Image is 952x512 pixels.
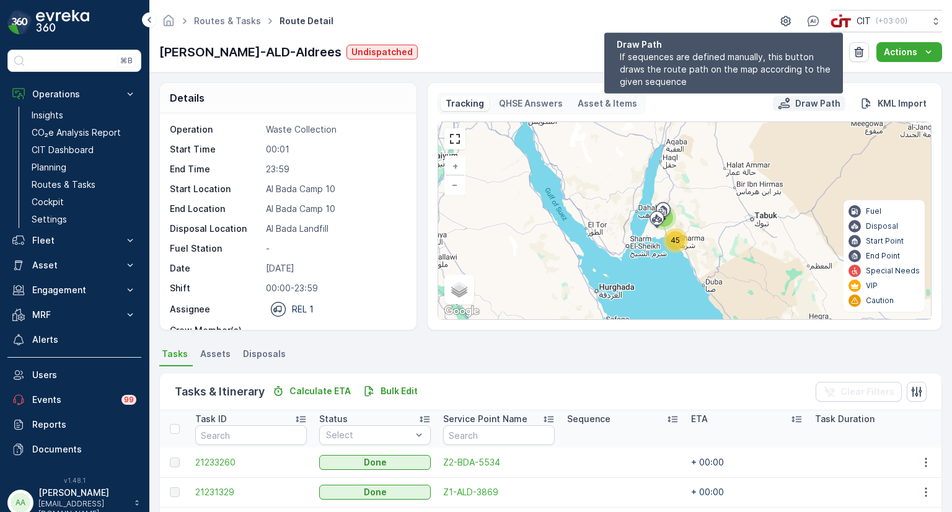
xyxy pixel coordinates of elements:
[27,124,141,141] a: CO₂e Analysis Report
[7,363,141,387] a: Users
[878,97,927,110] p: KML Import
[266,123,403,136] p: Waste Collection
[446,130,464,148] a: View Fullscreen
[32,333,136,346] p: Alerts
[884,46,917,58] p: Actions
[32,234,117,247] p: Fleet
[620,51,831,88] p: If sequences are defined manually, this button draws the route path on the map according to the g...
[446,157,464,175] a: Zoom In
[170,223,261,235] p: Disposal Location
[7,228,141,253] button: Fleet
[663,228,688,253] div: 45
[266,143,403,156] p: 00:01
[170,487,180,497] div: Toggle Row Selected
[162,19,175,29] a: Homepage
[876,16,907,26] p: ( +03:00 )
[866,266,920,276] p: Special Needs
[170,282,261,294] p: Shift
[499,97,563,110] p: QHSE Answers
[266,242,403,255] p: -
[358,384,423,399] button: Bulk Edit
[277,15,336,27] span: Route Detail
[159,43,342,61] p: [PERSON_NAME]-ALD-Aldrees
[364,456,387,469] p: Done
[27,193,141,211] a: Cockpit
[170,457,180,467] div: Toggle Row Selected
[266,282,403,294] p: 00:00-23:59
[443,413,527,425] p: Service Point Name
[27,211,141,228] a: Settings
[27,176,141,193] a: Routes & Tasks
[195,413,227,425] p: Task ID
[175,383,265,400] p: Tasks & Itinerary
[266,203,403,215] p: Al Bada Camp 10
[289,385,351,397] p: Calculate ETA
[443,456,555,469] a: Z2-BDA-5534
[441,303,482,319] a: Open this area in Google Maps (opens a new window)
[195,486,307,498] a: 21231329
[866,296,894,306] p: Caution
[7,253,141,278] button: Asset
[855,96,932,111] button: KML Import
[170,203,261,215] p: End Location
[866,281,878,291] p: VIP
[326,429,412,441] p: Select
[840,386,894,398] p: Clear Filters
[815,413,875,425] p: Task Duration
[671,236,680,245] span: 45
[200,348,231,360] span: Assets
[266,324,403,337] p: -
[443,486,555,498] a: Z1-ALD-3869
[773,96,845,111] button: Draw Path
[170,183,261,195] p: Start Location
[27,107,141,124] a: Insights
[32,213,67,226] p: Settings
[685,448,809,477] td: + 00:00
[32,88,117,100] p: Operations
[441,303,482,319] img: Google
[691,413,708,425] p: ETA
[266,223,403,235] p: Al Bada Landfill
[685,477,809,507] td: + 00:00
[7,412,141,437] a: Reports
[32,196,64,208] p: Cockpit
[876,42,942,62] button: Actions
[292,303,314,316] p: REL 1
[866,206,881,216] p: Fuel
[243,348,286,360] span: Disposals
[364,486,387,498] p: Done
[319,485,431,500] button: Done
[124,395,134,405] p: 99
[7,387,141,412] a: Events99
[831,10,942,32] button: CIT(+03:00)
[452,161,458,171] span: +
[194,15,261,26] a: Routes & Tasks
[7,302,141,327] button: MRF
[32,418,136,431] p: Reports
[170,163,261,175] p: End Time
[7,82,141,107] button: Operations
[32,284,117,296] p: Engagement
[866,236,904,246] p: Start Point
[32,179,95,191] p: Routes & Tasks
[446,276,473,303] a: Layers
[446,97,484,110] p: Tracking
[32,259,117,271] p: Asset
[266,183,403,195] p: Al Bada Camp 10
[816,382,902,402] button: Clear Filters
[7,477,141,484] span: v 1.48.1
[36,10,89,35] img: logo_dark-DEwI_e13.png
[866,221,898,231] p: Disposal
[266,163,403,175] p: 23:59
[319,413,348,425] p: Status
[195,456,307,469] span: 21233260
[866,251,900,261] p: End Point
[443,425,555,445] input: Search
[7,327,141,352] a: Alerts
[381,385,418,397] p: Bulk Edit
[38,487,128,499] p: [PERSON_NAME]
[170,303,210,316] p: Assignee
[32,126,121,139] p: CO₂e Analysis Report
